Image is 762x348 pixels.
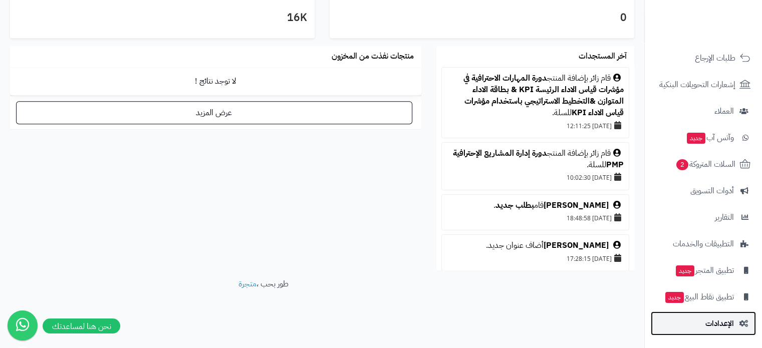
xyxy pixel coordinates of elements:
[447,148,624,171] div: قام زائر بإضافة المنتج للسلة.
[463,72,624,119] a: دورة المهارات الاحترافية في مؤشرات قياس الاداء الرئيسة KPI & بطاقة الاداء المتوازن &التخطيط الاست...
[453,147,624,171] a: دورة إدارة المشاريع الإحترافية PMP
[695,51,735,65] span: طلبات الإرجاع
[651,205,756,229] a: التقارير
[675,157,735,171] span: السلات المتروكة
[651,46,756,70] a: طلبات الإرجاع
[651,179,756,203] a: أدوات التسويق
[664,290,734,304] span: تطبيق نقاط البيع
[714,104,734,118] span: العملاء
[651,99,756,123] a: العملاء
[332,52,414,61] h3: منتجات نفذت من المخزون
[447,211,624,225] div: [DATE] 18:48:58
[651,311,756,335] a: الإعدادات
[651,152,756,176] a: السلات المتروكة2
[651,73,756,97] a: إشعارات التحويلات البنكية
[651,232,756,256] a: التطبيقات والخدمات
[447,119,624,133] div: [DATE] 12:11:25
[447,240,624,251] div: أضاف عنوان جديد.
[238,278,257,290] a: متجرة
[659,78,735,92] span: إشعارات التحويلات البنكية
[705,316,734,330] span: الإعدادات
[676,265,694,276] span: جديد
[495,199,534,211] a: بطلب جديد
[447,170,624,184] div: [DATE] 10:02:30
[579,52,627,61] h3: آخر المستجدات
[651,285,756,309] a: تطبيق نقاط البيعجديد
[690,184,734,198] span: أدوات التسويق
[10,68,421,95] td: لا توجد نتائج !
[675,263,734,277] span: تطبيق المتجر
[16,101,412,124] a: عرض المزيد
[447,200,624,211] div: قام .
[651,126,756,150] a: وآتس آبجديد
[544,199,609,211] a: [PERSON_NAME]
[665,292,684,303] span: جديد
[651,258,756,282] a: تطبيق المتجرجديد
[544,239,609,251] a: [PERSON_NAME]
[686,131,734,145] span: وآتس آب
[676,159,688,170] span: 2
[337,10,627,27] h3: 0
[447,73,624,118] div: قام زائر بإضافة المنتج للسلة.
[18,10,307,27] h3: 16K
[687,133,705,144] span: جديد
[673,237,734,251] span: التطبيقات والخدمات
[715,210,734,224] span: التقارير
[447,251,624,265] div: [DATE] 17:28:15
